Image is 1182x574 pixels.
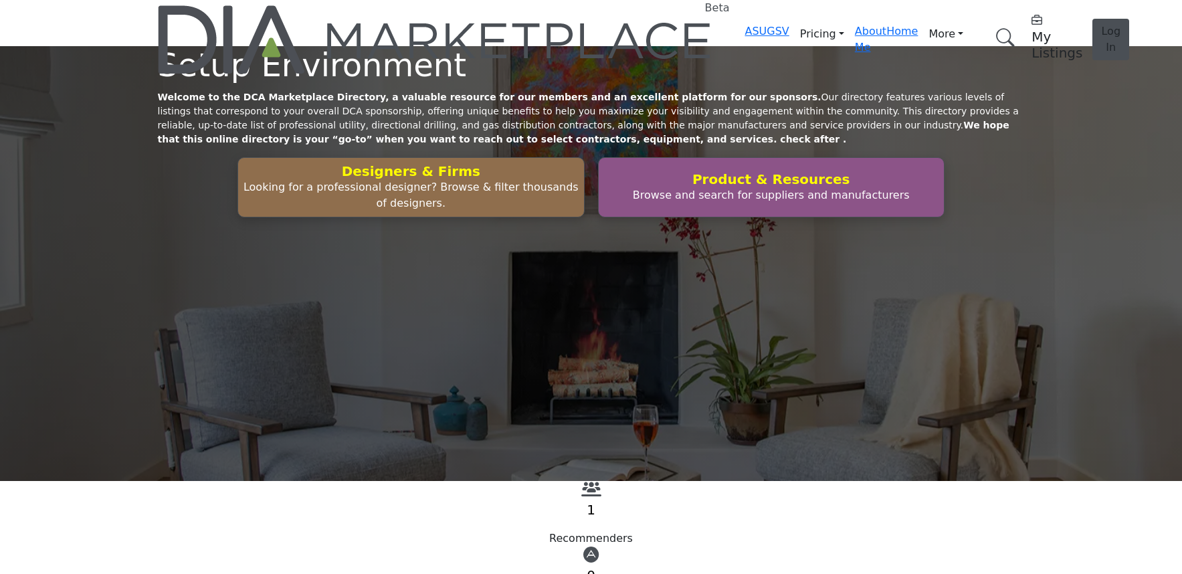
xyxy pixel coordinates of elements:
[581,485,601,498] a: View Recommenders
[603,187,940,203] p: Browse and search for suppliers and manufacturers
[918,23,974,45] a: More
[745,25,789,37] a: ASUGSV
[789,23,855,45] a: Pricing
[1031,13,1082,61] div: My Listings
[158,5,713,74] img: Site Logo
[1092,19,1129,60] button: Log In
[982,20,1023,56] a: Search
[158,120,1009,145] strong: We hope that this online directory is your “go-to” when you want to reach out to select contracto...
[855,25,886,54] a: About Me
[705,1,730,14] h6: Beta
[158,5,713,74] a: Beta
[242,163,579,179] h2: Designers & Firms
[603,171,940,187] h2: Product & Resources
[237,157,584,217] button: Designers & Firms Looking for a professional designer? Browse & filter thousands of designers.
[158,90,1025,147] p: Our directory features various levels of listings that correspond to your overall DCA sponsorship...
[1101,25,1120,54] span: Log In
[1031,29,1082,61] h5: My Listings
[598,157,945,217] button: Product & Resources Browse and search for suppliers and manufacturers
[886,25,918,37] a: Home
[242,179,579,211] p: Looking for a professional designer? Browse & filter thousands of designers.
[158,531,1025,547] div: Recommenders
[158,92,821,102] strong: Welcome to the DCA Marketplace Directory, a valuable resource for our members and an excellent pl...
[587,502,595,518] a: 1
